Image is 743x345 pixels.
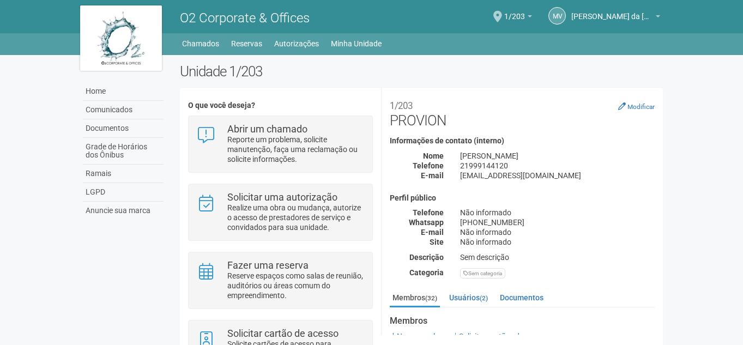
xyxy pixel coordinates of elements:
h4: Perfil público [390,194,655,202]
small: Modificar [627,103,655,111]
div: 21999144120 [452,161,663,171]
a: Autorizações [274,36,319,51]
div: Não informado [452,227,663,237]
div: [PHONE_NUMBER] [452,217,663,227]
div: Não informado [452,237,663,247]
a: MV [548,7,566,25]
small: (2) [480,294,488,302]
a: Novo membro [390,332,445,341]
a: [PERSON_NAME] da [PERSON_NAME] [571,14,660,22]
small: (32) [425,294,437,302]
strong: Solicitar cartão de acesso [227,328,339,339]
a: Usuários(2) [446,289,491,306]
div: Não informado [452,208,663,217]
a: Ramais [83,165,164,183]
div: [EMAIL_ADDRESS][DOMAIN_NAME] [452,171,663,180]
div: [PERSON_NAME] [452,151,663,161]
a: Anuncie sua marca [83,202,164,220]
span: O2 Corporate & Offices [180,10,310,26]
span: Marcus Vinicius da Silveira Costa [571,2,653,21]
a: Chamados [182,36,219,51]
strong: Categoria [409,268,444,277]
div: Sem descrição [452,252,663,262]
p: Reporte um problema, solicite manutenção, faça uma reclamação ou solicite informações. [227,135,364,164]
strong: Membros [390,316,655,326]
strong: Telefone [413,161,444,170]
strong: Fazer uma reserva [227,259,309,271]
a: Solicitar uma autorização Realize uma obra ou mudança, autorize o acesso de prestadores de serviç... [197,192,364,232]
a: 1/203 [504,14,532,22]
h4: Informações de contato (interno) [390,137,655,145]
p: Realize uma obra ou mudança, autorize o acesso de prestadores de serviço e convidados para sua un... [227,203,364,232]
a: Grade de Horários dos Ônibus [83,138,164,165]
a: Documentos [83,119,164,138]
img: logo.jpg [80,5,162,71]
a: Documentos [497,289,546,306]
strong: Solicitar uma autorização [227,191,337,203]
strong: E-mail [421,228,444,237]
h2: PROVION [390,96,655,129]
span: 1/203 [504,2,525,21]
strong: Abrir um chamado [227,123,307,135]
a: Modificar [618,102,655,111]
strong: Nome [423,152,444,160]
small: 1/203 [390,100,413,111]
h4: O que você deseja? [188,101,373,110]
a: Minha Unidade [331,36,382,51]
a: Home [83,82,164,101]
a: Fazer uma reserva Reserve espaços como salas de reunião, auditórios ou áreas comum do empreendime... [197,261,364,300]
a: Solicitar cartões de acesso [452,332,549,341]
a: Reservas [231,36,262,51]
a: Comunicados [83,101,164,119]
a: LGPD [83,183,164,202]
div: Sem categoria [460,268,505,279]
p: Reserve espaços como salas de reunião, auditórios ou áreas comum do empreendimento. [227,271,364,300]
strong: Telefone [413,208,444,217]
h2: Unidade 1/203 [180,63,663,80]
strong: E-mail [421,171,444,180]
strong: Whatsapp [409,218,444,227]
strong: Site [430,238,444,246]
strong: Descrição [409,253,444,262]
a: Membros(32) [390,289,440,307]
a: Abrir um chamado Reporte um problema, solicite manutenção, faça uma reclamação ou solicite inform... [197,124,364,164]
